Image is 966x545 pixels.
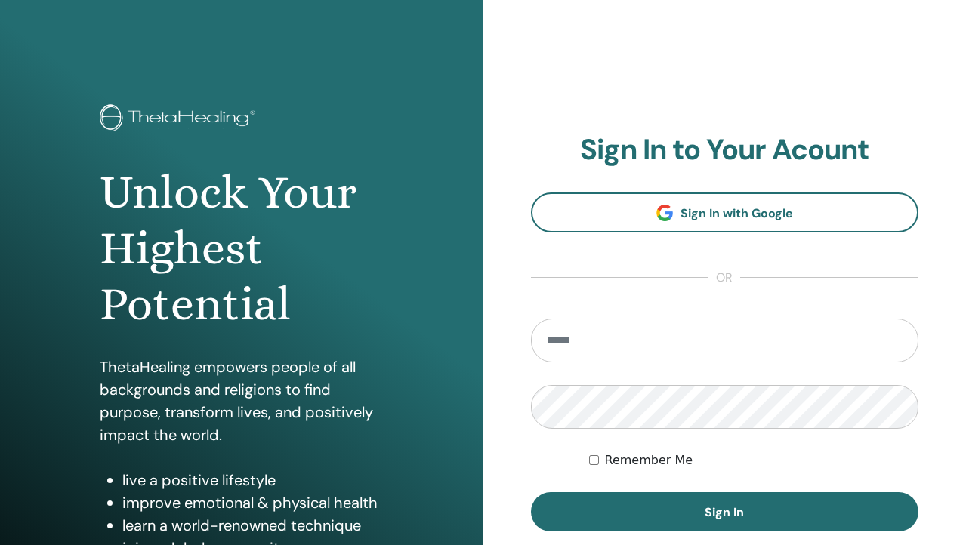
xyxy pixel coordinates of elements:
li: learn a world-renowned technique [122,514,384,537]
label: Remember Me [605,451,693,470]
a: Sign In with Google [531,192,919,232]
li: improve emotional & physical health [122,491,384,514]
h2: Sign In to Your Acount [531,133,919,168]
span: Sign In [705,504,744,520]
p: ThetaHealing empowers people of all backgrounds and religions to find purpose, transform lives, a... [100,356,384,446]
span: or [708,269,740,287]
h1: Unlock Your Highest Potential [100,165,384,333]
div: Keep me authenticated indefinitely or until I manually logout [589,451,918,470]
span: Sign In with Google [681,205,793,221]
button: Sign In [531,492,919,531]
li: live a positive lifestyle [122,469,384,491]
